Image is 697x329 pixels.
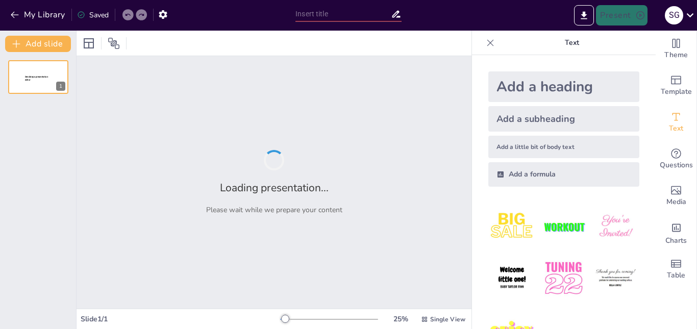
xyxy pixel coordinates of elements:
span: Text [669,123,683,134]
span: Media [666,196,686,208]
p: Please wait while we prepare your content [206,205,342,215]
span: Template [661,86,692,97]
button: Present [596,5,647,26]
img: 5.jpeg [540,255,587,302]
span: Questions [660,160,693,171]
h2: Loading presentation... [220,181,329,195]
span: Single View [430,315,465,323]
img: 1.jpeg [488,203,536,250]
span: Theme [664,49,688,61]
img: 3.jpeg [592,203,639,250]
div: Add a formula [488,162,639,187]
div: Add a heading [488,71,639,102]
button: Export to PowerPoint [574,5,594,26]
span: Sendsteps presentation editor [25,75,48,81]
div: Saved [77,10,109,20]
span: Charts [665,235,687,246]
div: S G [665,6,683,24]
div: Add ready made slides [656,67,696,104]
div: 1 [56,82,65,91]
span: Table [667,270,685,281]
img: 6.jpeg [592,255,639,302]
div: Add a table [656,251,696,288]
div: Add text boxes [656,104,696,141]
span: Position [108,37,120,49]
div: Add a subheading [488,106,639,132]
div: Add charts and graphs [656,214,696,251]
div: Add images, graphics, shapes or video [656,178,696,214]
button: S G [665,5,683,26]
button: My Library [8,7,69,23]
div: 1 [8,60,68,94]
div: 25 % [388,314,413,324]
img: 2.jpeg [540,203,587,250]
div: Get real-time input from your audience [656,141,696,178]
div: Layout [81,35,97,52]
div: Change the overall theme [656,31,696,67]
button: Add slide [5,36,71,52]
div: Add a little bit of body text [488,136,639,158]
img: 4.jpeg [488,255,536,302]
div: Slide 1 / 1 [81,314,280,324]
input: Insert title [295,7,391,21]
p: Text [499,31,645,55]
